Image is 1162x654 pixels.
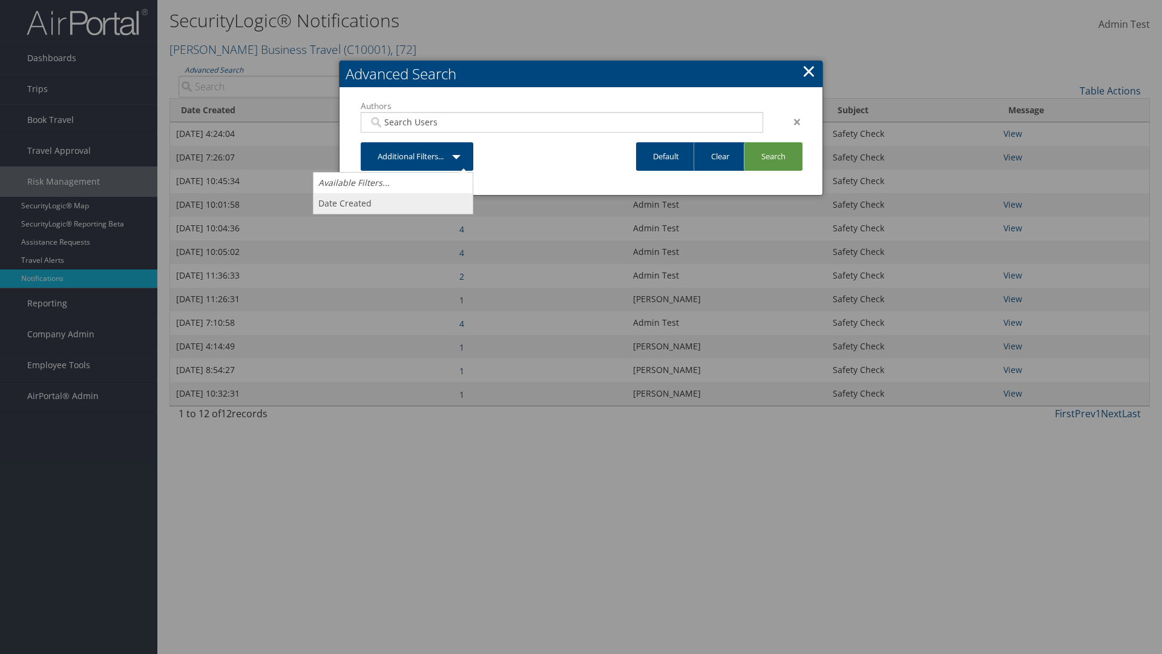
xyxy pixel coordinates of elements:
[636,142,696,171] a: Default
[772,114,810,129] div: ×
[361,100,763,112] label: Authors
[369,116,755,128] input: Search Users
[340,61,822,87] h2: Advanced Search
[744,142,803,171] a: Search
[313,193,473,214] a: Date Created
[361,142,473,171] a: Additional Filters...
[694,142,746,171] a: Clear
[318,177,390,188] i: Available Filters...
[802,59,816,83] a: Close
